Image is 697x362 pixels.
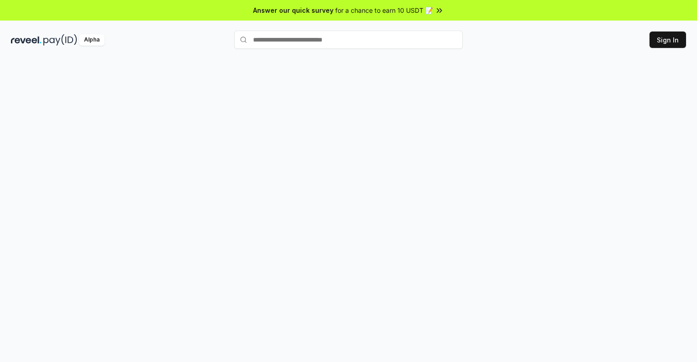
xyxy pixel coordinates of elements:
[253,5,333,15] span: Answer our quick survey
[43,34,77,46] img: pay_id
[335,5,433,15] span: for a chance to earn 10 USDT 📝
[11,34,42,46] img: reveel_dark
[79,34,105,46] div: Alpha
[649,31,686,48] button: Sign In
